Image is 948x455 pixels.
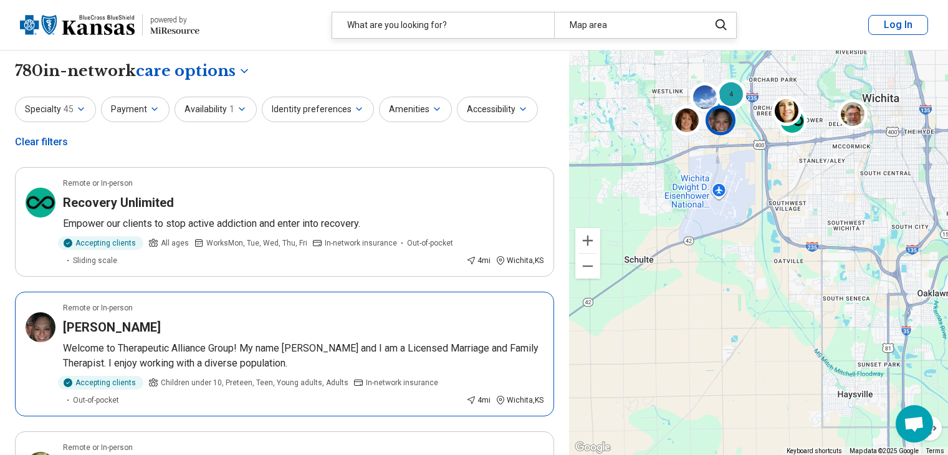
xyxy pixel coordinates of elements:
p: Empower our clients to stop active addiction and enter into recovery. [63,216,543,231]
p: Remote or In-person [63,178,133,189]
span: In-network insurance [366,377,438,388]
span: Children under 10, Preteen, Teen, Young adults, Adults [161,377,348,388]
div: What are you looking for? [332,12,554,38]
img: Blue Cross Blue Shield Kansas [20,10,135,40]
div: Wichita , KS [496,395,543,406]
div: Accepting clients [58,236,143,250]
div: 4 [716,79,746,109]
button: Zoom out [575,254,600,279]
h1: 780 in-network [15,60,251,82]
span: care options [136,60,236,82]
span: Map data ©2025 Google [850,448,919,454]
div: Clear filters [15,127,68,157]
div: Open chat [896,405,933,443]
span: Works Mon, Tue, Wed, Thu, Fri [206,237,307,249]
div: 4 mi [466,395,491,406]
span: 45 [64,103,74,116]
button: Zoom in [575,228,600,253]
div: Wichita , KS [496,255,543,266]
span: Out-of-pocket [407,237,453,249]
span: All ages [161,237,189,249]
h3: [PERSON_NAME] [63,318,161,336]
button: Log In [868,15,928,35]
button: Accessibility [457,97,538,122]
button: Amenities [379,97,452,122]
div: powered by [150,14,199,26]
p: Remote or In-person [63,302,133,314]
button: Payment [101,97,170,122]
button: Specialty45 [15,97,96,122]
p: Welcome to Therapeutic Alliance Group! My name [PERSON_NAME] and I am a Licensed Marriage and Fam... [63,341,543,371]
div: 4 mi [466,255,491,266]
button: Care options [136,60,251,82]
button: Identity preferences [262,97,374,122]
span: Out-of-pocket [73,395,119,406]
button: Availability1 [175,97,257,122]
a: Blue Cross Blue Shield Kansaspowered by [20,10,199,40]
p: Remote or In-person [63,442,133,453]
div: Map area [554,12,702,38]
span: Sliding scale [73,255,117,266]
h3: Recovery Unlimited [63,194,174,211]
span: 1 [229,103,234,116]
div: Accepting clients [58,376,143,390]
a: Terms (opens in new tab) [926,448,944,454]
span: In-network insurance [325,237,397,249]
